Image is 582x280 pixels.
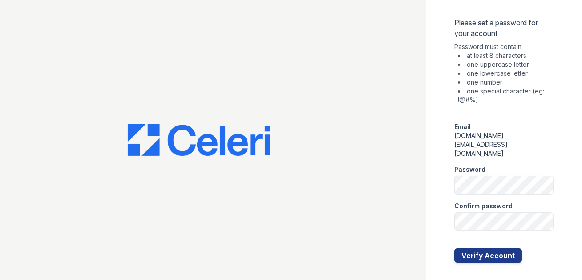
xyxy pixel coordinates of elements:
[454,202,513,211] label: Confirm password
[454,165,485,174] label: Password
[454,42,554,105] div: Password must contain:
[454,122,554,131] div: Email
[458,69,554,78] li: one lowercase letter
[458,60,554,69] li: one uppercase letter
[454,131,554,158] div: [DOMAIN_NAME][EMAIL_ADDRESS][DOMAIN_NAME]
[458,87,554,105] li: one special character (eg: !@#%)
[454,248,522,263] button: Verify Account
[458,78,554,87] li: one number
[454,17,554,263] form: Please set a password for your account
[458,51,554,60] li: at least 8 characters
[128,124,270,156] img: CE_Logo_Blue-a8612792a0a2168367f1c8372b55b34899dd931a85d93a1a3d3e32e68fde9ad4.png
